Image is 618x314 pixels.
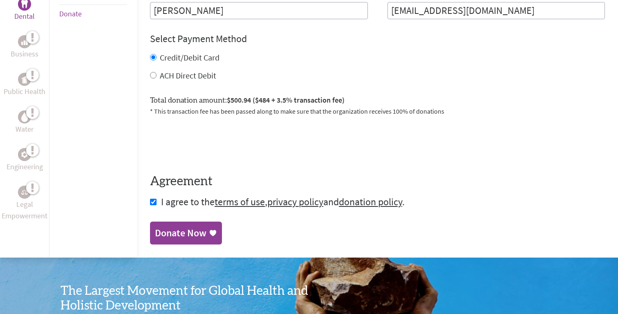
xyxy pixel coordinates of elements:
label: Credit/Debit Card [160,52,219,63]
a: Legal EmpowermentLegal Empowerment [2,186,47,222]
div: Engineering [18,148,31,161]
p: Dental [14,11,35,22]
a: privacy policy [267,195,323,208]
p: Water [16,123,34,135]
a: EngineeringEngineering [7,148,43,173]
li: Donate [59,5,127,23]
img: Engineering [21,151,28,157]
a: WaterWater [16,110,34,135]
input: Enter Full Name [150,2,368,19]
label: ACH Direct Debit [160,70,216,81]
p: Business [11,48,38,60]
div: Public Health [18,73,31,86]
iframe: reCAPTCHA [150,126,274,158]
span: I agree to the , and . [161,195,405,208]
div: Legal Empowerment [18,186,31,199]
p: Engineering [7,161,43,173]
p: * This transaction fee has been passed along to make sure that the organization receives 100% of ... [150,106,605,116]
a: terms of use [215,195,265,208]
img: Legal Empowerment [21,190,28,195]
img: Business [21,38,28,45]
img: Water [21,112,28,121]
p: Public Health [4,86,45,97]
a: Donate [59,9,82,18]
h3: The Largest Movement for Global Health and Holistic Development [60,284,309,313]
a: Public HealthPublic Health [4,73,45,97]
span: $500.94 ($484 + 3.5% transaction fee) [227,95,345,105]
img: Public Health [21,75,28,83]
h4: Select Payment Method [150,32,605,45]
p: Legal Empowerment [2,199,47,222]
a: Donate Now [150,222,222,244]
div: Water [18,110,31,123]
h4: Agreement [150,174,605,189]
a: BusinessBusiness [11,35,38,60]
div: Donate Now [155,227,206,240]
input: Your Email [387,2,605,19]
div: Business [18,35,31,48]
a: donation policy [339,195,402,208]
label: Total donation amount: [150,94,345,106]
